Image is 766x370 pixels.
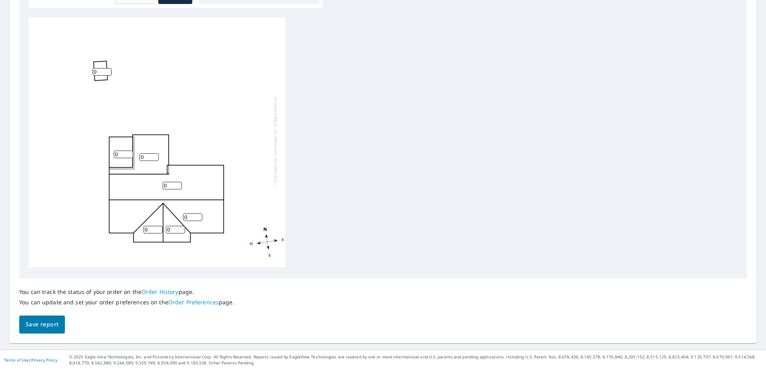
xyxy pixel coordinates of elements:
[31,357,57,363] a: Privacy Policy
[4,357,29,363] a: Terms of Use
[19,316,65,334] button: Save report
[69,354,762,366] p: © 2025 Eagle View Technologies, Inc. and Pictometry International Corp. All Rights Reserved. Repo...
[141,288,179,296] a: Order History
[4,358,57,362] p: |
[26,320,58,330] span: Save report
[168,298,219,306] a: Order Preferences
[19,299,234,306] p: You can update and set your order preferences on the page.
[19,288,234,296] p: You can track the status of your order on the page.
